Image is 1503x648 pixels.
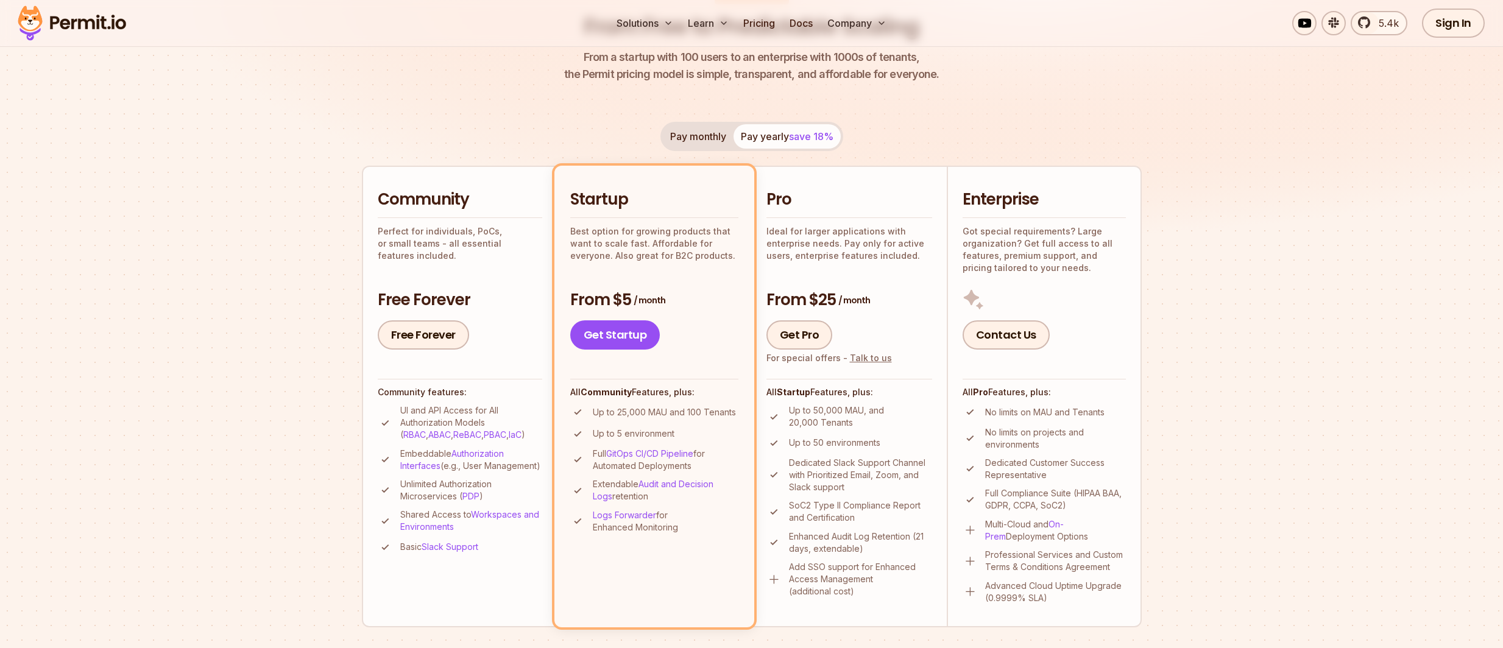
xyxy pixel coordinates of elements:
p: Add SSO support for Enhanced Access Management (additional cost) [789,561,932,597]
p: No limits on projects and environments [985,426,1126,451]
a: Authorization Interfaces [400,448,504,471]
p: Multi-Cloud and Deployment Options [985,518,1126,543]
p: Full Compliance Suite (HIPAA BAA, GDPR, CCPA, SoC2) [985,487,1126,512]
span: / month [838,294,870,306]
img: Permit logo [12,2,132,44]
a: RBAC [403,429,426,440]
a: Docs [785,11,818,35]
h2: Pro [766,189,932,211]
p: Up to 25,000 MAU and 100 Tenants [593,406,736,418]
a: PBAC [484,429,506,440]
a: Audit and Decision Logs [593,479,713,501]
a: Free Forever [378,320,469,350]
h4: Community features: [378,386,542,398]
a: On-Prem [985,519,1064,541]
a: Contact Us [963,320,1050,350]
h3: From $5 [570,289,738,311]
p: Professional Services and Custom Terms & Conditions Agreement [985,549,1126,573]
p: Embeddable (e.g., User Management) [400,448,542,472]
p: Basic [400,541,478,553]
a: Logs Forwarder [593,510,656,520]
p: Dedicated Customer Success Representative [985,457,1126,481]
span: From a startup with 100 users to an enterprise with 1000s of tenants, [564,49,939,66]
a: ABAC [428,429,451,440]
a: Get Startup [570,320,660,350]
p: Advanced Cloud Uptime Upgrade (0.9999% SLA) [985,580,1126,604]
p: Perfect for individuals, PoCs, or small teams - all essential features included. [378,225,542,262]
a: ReBAC [453,429,481,440]
h4: All Features, plus: [766,386,932,398]
p: the Permit pricing model is simple, transparent, and affordable for everyone. [564,49,939,83]
a: IaC [509,429,522,440]
h2: Startup [570,189,738,211]
a: Pricing [738,11,780,35]
p: Dedicated Slack Support Channel with Prioritized Email, Zoom, and Slack support [789,457,932,493]
p: Up to 5 environment [593,428,674,440]
p: Shared Access to [400,509,542,533]
span: 5.4k [1371,16,1399,30]
button: Learn [683,11,734,35]
strong: Pro [973,387,988,397]
p: Got special requirements? Large organization? Get full access to all features, premium support, a... [963,225,1126,274]
a: Sign In [1422,9,1485,38]
p: No limits on MAU and Tenants [985,406,1105,418]
strong: Startup [777,387,810,397]
a: Slack Support [422,541,478,552]
a: GitOps CI/CD Pipeline [606,448,693,459]
div: For special offers - [766,352,892,364]
p: SoC2 Type II Compliance Report and Certification [789,499,932,524]
p: Up to 50,000 MAU, and 20,000 Tenants [789,404,932,429]
button: Solutions [612,11,678,35]
button: Pay monthly [663,124,734,149]
p: Full for Automated Deployments [593,448,738,472]
h2: Community [378,189,542,211]
p: Enhanced Audit Log Retention (21 days, extendable) [789,530,932,555]
p: Unlimited Authorization Microservices ( ) [400,478,542,502]
p: Extendable retention [593,478,738,502]
a: 5.4k [1351,11,1407,35]
p: Up to 50 environments [789,437,880,449]
p: for Enhanced Monitoring [593,509,738,534]
h4: All Features, plus: [963,386,1126,398]
p: Best option for growing products that want to scale fast. Affordable for everyone. Also great for... [570,225,738,262]
a: PDP [462,491,479,501]
p: UI and API Access for All Authorization Models ( , , , , ) [400,404,542,441]
h4: All Features, plus: [570,386,738,398]
h3: From $25 [766,289,932,311]
h2: Enterprise [963,189,1126,211]
span: / month [634,294,665,306]
button: Company [822,11,891,35]
h3: Free Forever [378,289,542,311]
p: Ideal for larger applications with enterprise needs. Pay only for active users, enterprise featur... [766,225,932,262]
strong: Community [581,387,632,397]
a: Talk to us [850,353,892,363]
a: Get Pro [766,320,833,350]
